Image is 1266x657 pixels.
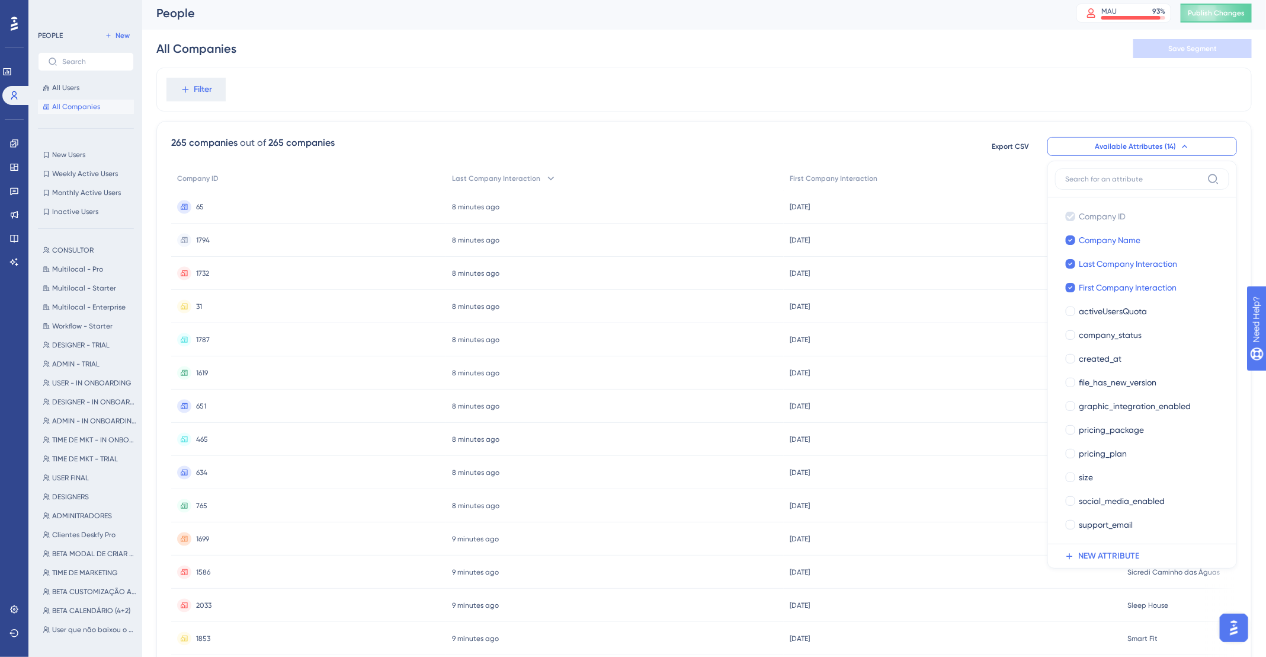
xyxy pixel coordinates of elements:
button: Multilocal - Pro [38,262,141,276]
span: Sleep House [1127,601,1168,610]
button: Export CSV [981,137,1040,156]
time: 8 minutes ago [452,336,499,344]
span: 31 [196,302,202,311]
span: Company ID [177,174,219,183]
button: Inactive Users [38,205,134,219]
button: Multilocal - Enterprise [38,300,141,314]
span: 1732 [196,269,209,278]
button: ADMIN - IN ONBOARDING [38,414,141,428]
time: [DATE] [790,568,810,576]
span: 1586 [196,567,210,577]
time: [DATE] [790,236,810,244]
span: 465 [196,435,208,444]
input: Search for an attribute [1065,174,1203,184]
span: Need Help? [28,3,74,17]
button: User que não baixou o app [38,623,141,637]
span: New [116,31,130,40]
span: graphic_integration_enabled [1079,399,1191,413]
div: PEOPLE [38,31,63,40]
span: First Company Interaction [1079,280,1177,295]
button: Available Attributes (14) [1047,137,1237,156]
div: 265 companies [171,136,238,150]
time: 8 minutes ago [452,435,499,444]
button: Monthly Active Users [38,186,134,200]
button: Filter [166,78,226,101]
time: 9 minutes ago [452,535,499,543]
span: Clientes Deskfy Pro [52,530,116,540]
span: BETA CALENDÁRIO (4+2) [52,606,130,615]
time: 8 minutes ago [452,402,499,410]
span: Save Segment [1168,44,1217,53]
time: 8 minutes ago [452,369,499,377]
span: Workflow - Starter [52,321,113,331]
time: [DATE] [790,402,810,410]
time: [DATE] [790,535,810,543]
span: Monthly Active Users [52,188,121,197]
span: Multilocal - Starter [52,283,116,293]
span: 1787 [196,335,210,345]
span: Export CSV [992,142,1030,151]
div: out of [240,136,266,150]
span: 2033 [196,601,211,610]
span: All Users [52,83,79,93]
span: All Companies [52,102,100,111]
span: CONSULTOR [52,245,94,255]
button: Weekly Active Users [38,167,134,181]
button: DESIGNER - TRIAL [38,338,141,352]
span: Filter [194,82,213,97]
time: 8 minutes ago [452,502,499,510]
button: DESIGNER - IN ONBOARDING [38,395,141,409]
span: USER FINAL [52,473,89,483]
span: TIME DE MKT - IN ONBOARDING [52,435,136,445]
span: activeUsersQuota [1079,304,1147,318]
button: USER FINAL [38,471,141,485]
div: MAU [1101,7,1117,16]
span: Sicredi Caminho das Águas [1127,567,1220,577]
span: Inactive Users [52,207,98,216]
button: TIME DE MKT - IN ONBOARDING [38,433,141,447]
button: New Users [38,148,134,162]
span: First Company Interaction [790,174,877,183]
button: Multilocal - Starter [38,281,141,295]
span: 765 [196,501,207,511]
span: DESIGNER - IN ONBOARDING [52,397,136,407]
span: Last Company Interaction [452,174,540,183]
button: All Companies [38,100,134,114]
button: Save Segment [1133,39,1252,58]
iframe: UserGuiding AI Assistant Launcher [1216,610,1252,646]
time: [DATE] [790,302,810,311]
span: TIME DE MKT - TRIAL [52,454,118,464]
span: DESIGNER - TRIAL [52,340,110,350]
button: TIME DE MARKETING [38,566,141,580]
span: 1699 [196,534,209,544]
button: ADMIN - TRIAL [38,357,141,371]
div: All Companies [156,40,236,57]
span: 1853 [196,634,210,643]
span: New Users [52,150,85,160]
span: 1619 [196,368,208,378]
button: TIME DE MKT - TRIAL [38,452,141,466]
span: 651 [196,401,206,411]
span: Multilocal - Pro [52,264,103,274]
input: Search [62,58,124,66]
time: 8 minutes ago [452,302,499,311]
span: ADMIN - TRIAL [52,359,100,369]
button: Clientes Deskfy Pro [38,528,141,542]
time: 9 minutes ago [452,634,499,643]
span: Publish Changes [1188,8,1245,18]
button: BETA MODAL DE CRIAR TAREFA [38,547,141,561]
time: 9 minutes ago [452,568,499,576]
span: Company Name [1079,233,1140,247]
button: NEW ATTRIBUTE [1055,544,1236,568]
button: New [101,28,134,43]
span: support_email [1079,518,1133,532]
time: [DATE] [790,369,810,377]
button: ADMINITRADORES [38,509,141,523]
button: Workflow - Starter [38,319,141,333]
button: DESIGNERS [38,490,141,504]
span: Weekly Active Users [52,169,118,178]
time: 8 minutes ago [452,236,499,244]
span: social_media_enabled [1079,494,1165,508]
span: Company ID [1079,209,1126,224]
